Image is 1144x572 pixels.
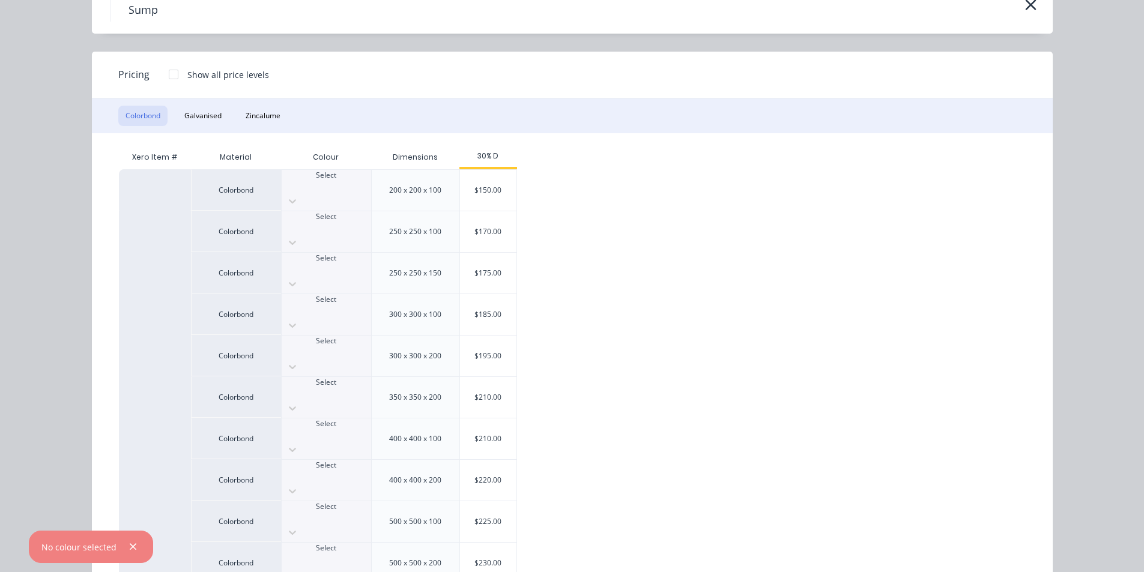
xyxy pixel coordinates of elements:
div: 300 x 300 x 200 [389,351,441,361]
div: 350 x 350 x 200 [389,392,441,403]
div: Colorbond [191,211,281,252]
div: Select [282,418,371,429]
div: Show all price levels [187,68,269,81]
div: Colorbond [191,294,281,335]
div: $210.00 [460,418,516,459]
div: $185.00 [460,294,516,335]
button: Zincalume [238,106,288,126]
div: $195.00 [460,336,516,376]
div: $150.00 [460,170,516,211]
div: Xero Item # [119,145,191,169]
div: Material [191,145,281,169]
span: Pricing [118,67,150,82]
div: Colorbond [191,169,281,211]
div: $175.00 [460,253,516,294]
div: Select [282,460,371,471]
div: Colorbond [191,459,281,501]
button: Colorbond [118,106,168,126]
div: 30% D [459,151,517,161]
div: Colorbond [191,252,281,294]
div: Colorbond [191,418,281,459]
div: 200 x 200 x 100 [389,185,441,196]
div: Colorbond [191,335,281,376]
div: 500 x 500 x 200 [389,558,441,568]
div: Colorbond [191,376,281,418]
div: $170.00 [460,211,516,252]
div: No colour selected [41,541,117,553]
div: $225.00 [460,501,516,542]
div: Select [282,543,371,553]
div: 400 x 400 x 100 [389,433,441,444]
div: 250 x 250 x 150 [389,268,441,278]
div: $220.00 [460,460,516,501]
button: Galvanised [177,106,229,126]
div: Select [282,170,371,181]
div: Dimensions [383,142,447,172]
div: Select [282,501,371,512]
div: 500 x 500 x 100 [389,516,441,527]
div: 400 x 400 x 200 [389,475,441,486]
div: 300 x 300 x 100 [389,309,441,320]
div: Colorbond [191,501,281,542]
div: Colour [281,145,371,169]
div: Select [282,211,371,222]
div: Select [282,377,371,388]
div: Select [282,336,371,346]
div: Select [282,294,371,305]
div: 250 x 250 x 100 [389,226,441,237]
div: $210.00 [460,377,516,418]
div: Select [282,253,371,263]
